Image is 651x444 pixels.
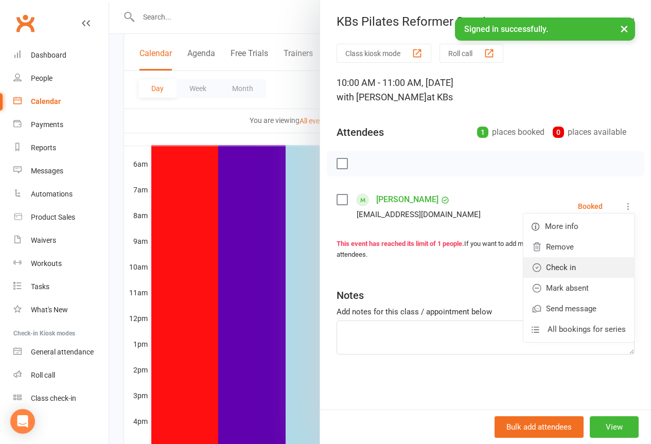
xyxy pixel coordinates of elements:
div: Notes [337,288,364,303]
a: Waivers [13,229,109,252]
a: Automations [13,183,109,206]
a: Workouts [13,252,109,275]
div: General attendance [31,348,94,356]
a: Clubworx [12,10,38,36]
div: Messages [31,167,63,175]
a: Reports [13,136,109,159]
a: Payments [13,113,109,136]
a: Tasks [13,275,109,298]
div: If you want to add more people, please remove 1 or more attendees. [337,239,635,260]
div: Open Intercom Messenger [10,409,35,434]
a: Mark absent [523,278,634,298]
a: What's New [13,298,109,322]
span: with [PERSON_NAME] [337,92,427,102]
div: Automations [31,190,73,198]
div: 0 [553,127,564,138]
div: [EMAIL_ADDRESS][DOMAIN_NAME] [357,208,481,221]
div: Workouts [31,259,62,268]
a: People [13,67,109,90]
button: Bulk add attendees [495,416,584,438]
div: Attendees [337,125,384,139]
div: People [31,74,52,82]
div: Waivers [31,236,56,244]
a: Class kiosk mode [13,387,109,410]
a: Roll call [13,364,109,387]
span: All bookings for series [548,323,626,335]
div: Add notes for this class / appointment below [337,306,635,318]
span: at KBs [427,92,453,102]
a: More info [523,216,634,237]
div: places booked [477,125,544,139]
div: Class check-in [31,394,76,402]
a: Remove [523,237,634,257]
div: Tasks [31,282,49,291]
a: Calendar [13,90,109,113]
div: places available [553,125,626,139]
a: Dashboard [13,44,109,67]
a: Product Sales [13,206,109,229]
span: Signed in successfully. [464,24,548,34]
a: Messages [13,159,109,183]
div: 10:00 AM - 11:00 AM, [DATE] [337,76,635,104]
span: More info [545,220,578,233]
div: What's New [31,306,68,314]
button: Class kiosk mode [337,44,431,63]
div: Roll call [31,371,55,379]
strong: This event has reached its limit of 1 people. [337,240,464,247]
a: All bookings for series [523,319,634,340]
div: Payments [31,120,63,129]
button: × [615,17,634,40]
div: Booked [578,203,603,210]
div: Product Sales [31,213,75,221]
div: 1 [477,127,488,138]
a: General attendance kiosk mode [13,341,109,364]
button: Roll call [439,44,503,63]
div: Reports [31,144,56,152]
button: View [590,416,639,438]
div: Dashboard [31,51,66,59]
a: [PERSON_NAME] [376,191,438,208]
a: Send message [523,298,634,319]
a: Check in [523,257,634,278]
div: Calendar [31,97,61,105]
div: KBs Pilates Reformer Session [320,14,651,29]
